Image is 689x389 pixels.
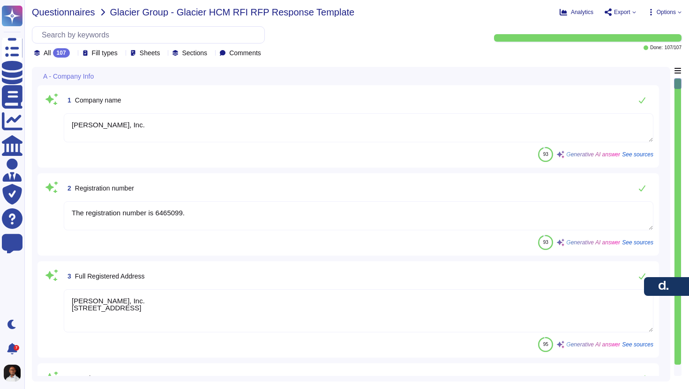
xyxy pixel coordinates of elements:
[14,345,19,351] div: 7
[37,27,264,43] input: Search by keywords
[4,365,21,382] img: user
[566,240,620,245] span: Generative AI answer
[614,9,630,15] span: Export
[657,9,676,15] span: Options
[182,50,207,56] span: Sections
[560,8,593,16] button: Analytics
[622,342,653,347] span: See sources
[64,185,71,191] span: 2
[75,184,134,192] span: Registration number
[110,7,355,17] span: Glacier Group - Glacier HCM RFI RFP Response Template
[75,374,136,382] span: Headquarter Country
[53,48,70,58] div: 107
[64,201,653,230] textarea: The registration number is 6465099.
[622,240,653,245] span: See sources
[229,50,261,56] span: Comments
[75,96,121,104] span: Company name
[64,113,653,142] textarea: [PERSON_NAME], Inc.
[543,152,548,157] span: 93
[75,272,145,280] span: Full Registered Address
[650,45,663,50] span: Done:
[566,152,620,157] span: Generative AI answer
[622,152,653,157] span: See sources
[566,342,620,347] span: Generative AI answer
[543,240,548,245] span: 93
[64,97,71,103] span: 1
[543,342,548,347] span: 95
[44,50,51,56] span: All
[64,289,653,332] textarea: [PERSON_NAME], Inc. [STREET_ADDRESS]
[571,9,593,15] span: Analytics
[32,7,95,17] span: Questionnaires
[2,363,27,383] button: user
[43,73,94,80] span: A - Company Info
[665,45,682,50] span: 107 / 107
[64,375,71,382] span: 4
[140,50,160,56] span: Sheets
[92,50,118,56] span: Fill types
[64,273,71,279] span: 3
